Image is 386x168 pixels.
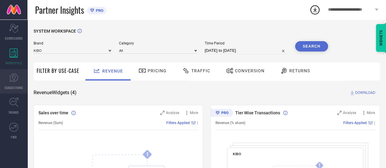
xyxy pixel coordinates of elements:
span: FWD [11,135,17,139]
span: Sales over time [38,110,68,115]
span: TRENDS [9,110,19,115]
div: Premium [211,109,233,118]
span: Conversion [235,68,265,73]
span: Filters Applied [343,121,367,125]
svg: Zoom [337,111,341,115]
tspan: ! [146,151,148,158]
span: Revenue (% share) [215,121,245,125]
span: Category [119,41,197,45]
span: SUGGESTIONS [5,85,23,90]
span: KIBO [233,152,241,156]
span: Analyse [166,111,179,115]
span: Revenue (Sum) [38,121,63,125]
div: Open download list [309,4,320,15]
span: Filter By Use-Case [37,67,79,74]
span: PRO [94,8,103,13]
span: Traffic [191,68,210,73]
span: More [190,111,198,115]
span: Time Period [205,41,287,45]
input: Select time period [205,47,287,54]
span: Filters Applied [166,121,190,125]
span: Revenue Widgets ( 4 ) [34,90,77,96]
span: SCORECARDS [5,36,23,41]
span: Revenue [102,69,123,73]
span: SYSTEM WORKSPACE [34,29,76,34]
span: Returns [289,68,310,73]
svg: Zoom [160,111,164,115]
button: Search [295,41,328,52]
span: More [367,111,375,115]
span: WORKSPACE [5,61,22,65]
span: Brand [34,41,111,45]
span: DOWNLOAD [355,90,375,96]
span: | [374,121,375,125]
span: Partner Insights [35,4,84,16]
span: Pricing [148,68,167,73]
span: Analyse [343,111,356,115]
span: Tier Wise Transactions [235,110,280,115]
span: | [197,121,198,125]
